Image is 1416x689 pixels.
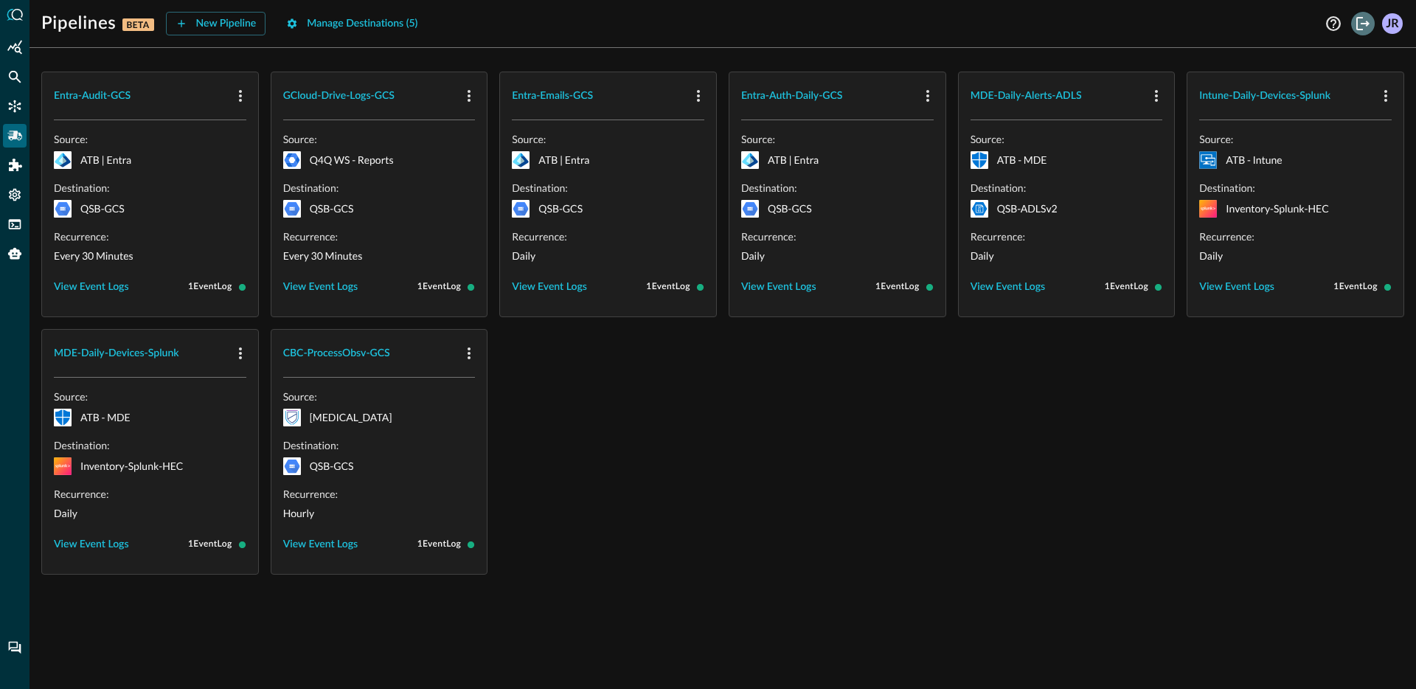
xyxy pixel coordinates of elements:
[741,181,934,195] p: Destination:
[1199,249,1392,263] p: Daily
[310,459,354,474] p: QSB-GCS
[54,275,129,299] button: View Event Logs
[283,344,390,363] div: CBC-ProcessObsv-GCS
[54,181,246,195] p: Destination:
[283,132,476,147] p: Source:
[741,87,843,105] div: Entra-Auth-Daily-GCS
[283,487,476,502] p: Recurrence:
[997,201,1058,216] p: QSB-ADLSv2
[741,278,816,297] div: View Event Logs
[1226,153,1282,167] p: ATB - Intune
[971,181,1163,195] p: Destination:
[512,181,704,195] p: Destination:
[307,15,417,33] div: Manage Destinations ( 5 )
[971,132,1163,147] p: Source:
[741,249,934,263] p: Daily
[1105,281,1149,293] span: 1 Event Log
[283,409,301,426] svg: Carbon Black Cloud
[971,200,988,218] svg: Azure Storage
[54,87,131,105] div: Entra-Audit-GCS
[283,84,395,108] button: GCloud-Drive-Logs-GCS
[54,249,246,263] p: Every 30 Minutes
[283,438,476,453] p: Destination:
[741,229,934,244] p: Recurrence:
[1322,12,1345,35] button: Help
[3,124,27,148] div: Pipelines
[54,84,131,108] button: Entra-Audit-GCS
[54,278,129,297] div: View Event Logs
[277,12,426,35] button: Manage Destinations (5)
[512,151,530,169] svg: Microsoft Entra ID (Azure AD)
[512,278,587,297] div: View Event Logs
[1199,181,1392,195] p: Destination:
[971,229,1163,244] p: Recurrence:
[41,12,117,35] h1: Pipelines
[1199,87,1330,105] div: Intune-Daily-Devices-Splunk
[417,539,462,550] span: 1 Event Log
[512,275,587,299] button: View Event Logs
[3,636,27,659] div: Chat
[538,201,583,216] p: QSB-GCS
[3,212,27,236] div: FSQL
[283,151,301,169] svg: Google Workspace - Reports API
[4,153,27,177] div: Addons
[538,153,589,167] p: ATB | Entra
[283,342,390,365] button: CBC-ProcessObsv-GCS
[875,281,920,293] span: 1 Event Log
[971,84,1082,108] button: MDE-Daily-Alerts-ADLS
[1199,151,1217,169] svg: Microsoft Intune
[997,153,1047,167] p: ATB - MDE
[512,249,704,263] p: Daily
[283,506,476,521] p: Hourly
[1382,13,1403,34] div: JR
[283,389,476,404] p: Source:
[283,533,358,556] button: View Event Logs
[54,344,179,363] div: MDE-Daily-Devices-Splunk
[283,87,395,105] div: GCloud-Drive-Logs-GCS
[1199,132,1392,147] p: Source:
[122,18,154,31] p: BETA
[741,200,759,218] svg: Google Cloud Storage
[741,275,816,299] button: View Event Logs
[1351,12,1375,35] button: Logout
[283,249,476,263] p: Every 30 Minutes
[283,229,476,244] p: Recurrence:
[283,536,358,554] div: View Event Logs
[283,181,476,195] p: Destination:
[971,151,988,169] svg: Microsoft Defender for Endpoint
[54,151,72,169] svg: Microsoft Entra ID (Azure AD)
[80,201,125,216] p: QSB-GCS
[1199,278,1274,297] div: View Event Logs
[54,342,179,365] button: MDE-Daily-Devices-Splunk
[54,200,72,218] svg: Google Cloud Storage
[1333,281,1378,293] span: 1 Event Log
[768,153,819,167] p: ATB | Entra
[3,35,27,59] div: Summary Insights
[54,229,246,244] p: Recurrence:
[54,457,72,475] svg: Splunk HTTP Event Collector (HEC)
[512,84,593,108] button: Entra-Emails-GCS
[283,278,358,297] div: View Event Logs
[741,84,843,108] button: Entra-Auth-Daily-GCS
[54,389,246,404] p: Source:
[971,87,1082,105] div: MDE-Daily-Alerts-ADLS
[54,506,246,521] p: Daily
[1226,201,1328,216] p: Inventory-Splunk-HEC
[512,132,704,147] p: Source:
[971,275,1046,299] button: View Event Logs
[166,12,266,35] button: New Pipeline
[310,201,354,216] p: QSB-GCS
[1199,275,1274,299] button: View Event Logs
[196,15,257,33] div: New Pipeline
[768,201,812,216] p: QSB-GCS
[741,151,759,169] svg: Microsoft Entra ID (Azure AD)
[283,457,301,475] svg: Google Cloud Storage
[54,533,129,556] button: View Event Logs
[417,281,462,293] span: 1 Event Log
[512,87,593,105] div: Entra-Emails-GCS
[283,200,301,218] svg: Google Cloud Storage
[971,278,1046,297] div: View Event Logs
[80,153,131,167] p: ATB | Entra
[310,153,394,167] p: Q4Q WS - Reports
[512,229,704,244] p: Recurrence:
